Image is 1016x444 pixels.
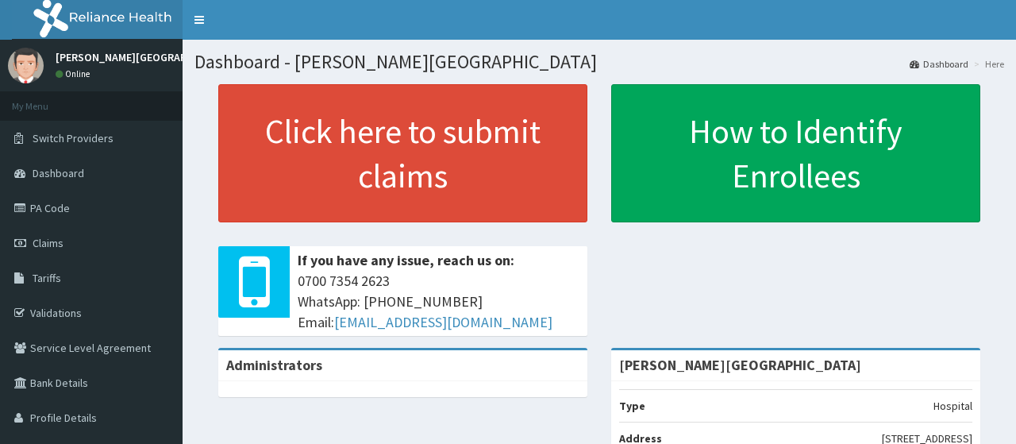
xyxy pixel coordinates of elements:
a: Dashboard [910,57,968,71]
li: Here [970,57,1004,71]
a: How to Identify Enrollees [611,84,980,222]
span: Tariffs [33,271,61,285]
span: Claims [33,236,63,250]
p: Hospital [933,398,972,414]
b: Administrators [226,356,322,374]
b: If you have any issue, reach us on: [298,251,514,269]
a: [EMAIL_ADDRESS][DOMAIN_NAME] [334,313,552,331]
span: Switch Providers [33,131,114,145]
h1: Dashboard - [PERSON_NAME][GEOGRAPHIC_DATA] [194,52,1004,72]
p: [PERSON_NAME][GEOGRAPHIC_DATA] [56,52,238,63]
img: User Image [8,48,44,83]
span: Dashboard [33,166,84,180]
b: Type [619,399,645,413]
strong: [PERSON_NAME][GEOGRAPHIC_DATA] [619,356,861,374]
span: 0700 7354 2623 WhatsApp: [PHONE_NUMBER] Email: [298,271,579,332]
a: Online [56,68,94,79]
a: Click here to submit claims [218,84,587,222]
